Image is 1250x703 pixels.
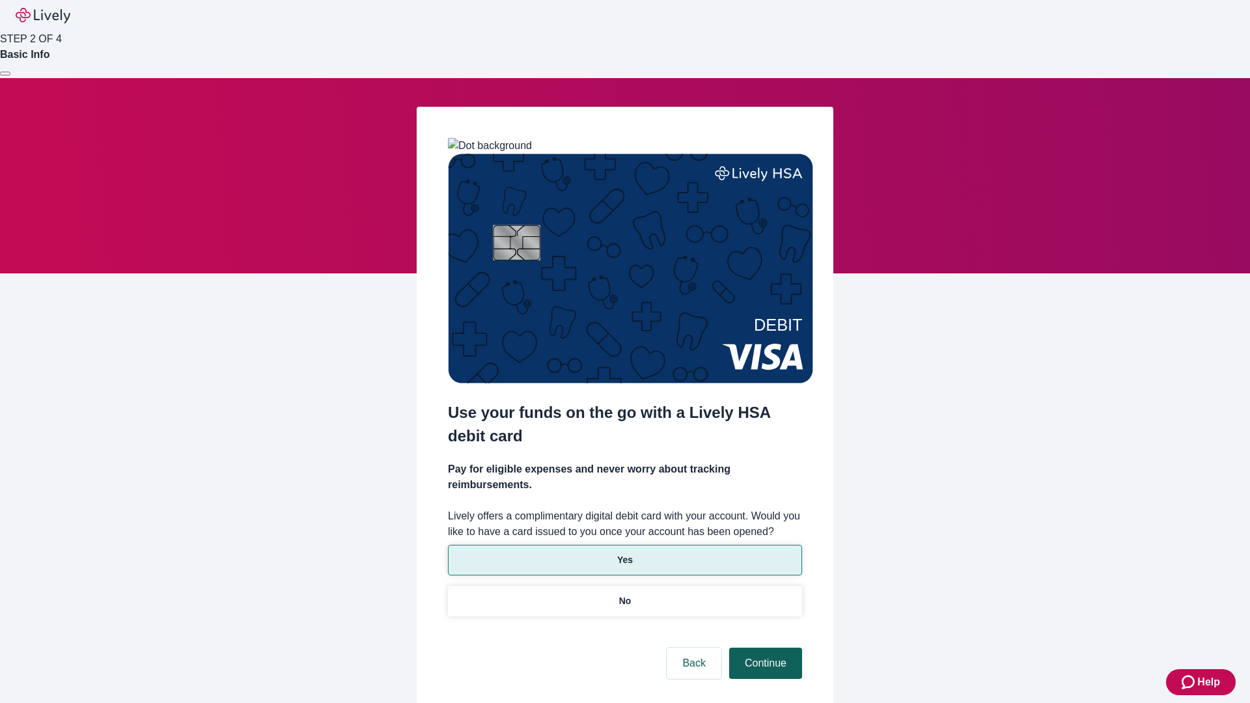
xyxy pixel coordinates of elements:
[1197,674,1220,690] span: Help
[448,462,802,493] h4: Pay for eligible expenses and never worry about tracking reimbursements.
[448,401,802,448] h2: Use your funds on the go with a Lively HSA debit card
[448,508,802,540] label: Lively offers a complimentary digital debit card with your account. Would you like to have a card...
[1166,669,1236,695] button: Zendesk support iconHelp
[16,8,70,23] img: Lively
[667,648,721,679] button: Back
[729,648,802,679] button: Continue
[617,553,633,567] p: Yes
[448,154,813,383] img: Debit card
[619,594,632,608] p: No
[448,586,802,616] button: No
[448,545,802,575] button: Yes
[448,138,532,154] img: Dot background
[1182,674,1197,690] svg: Zendesk support icon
